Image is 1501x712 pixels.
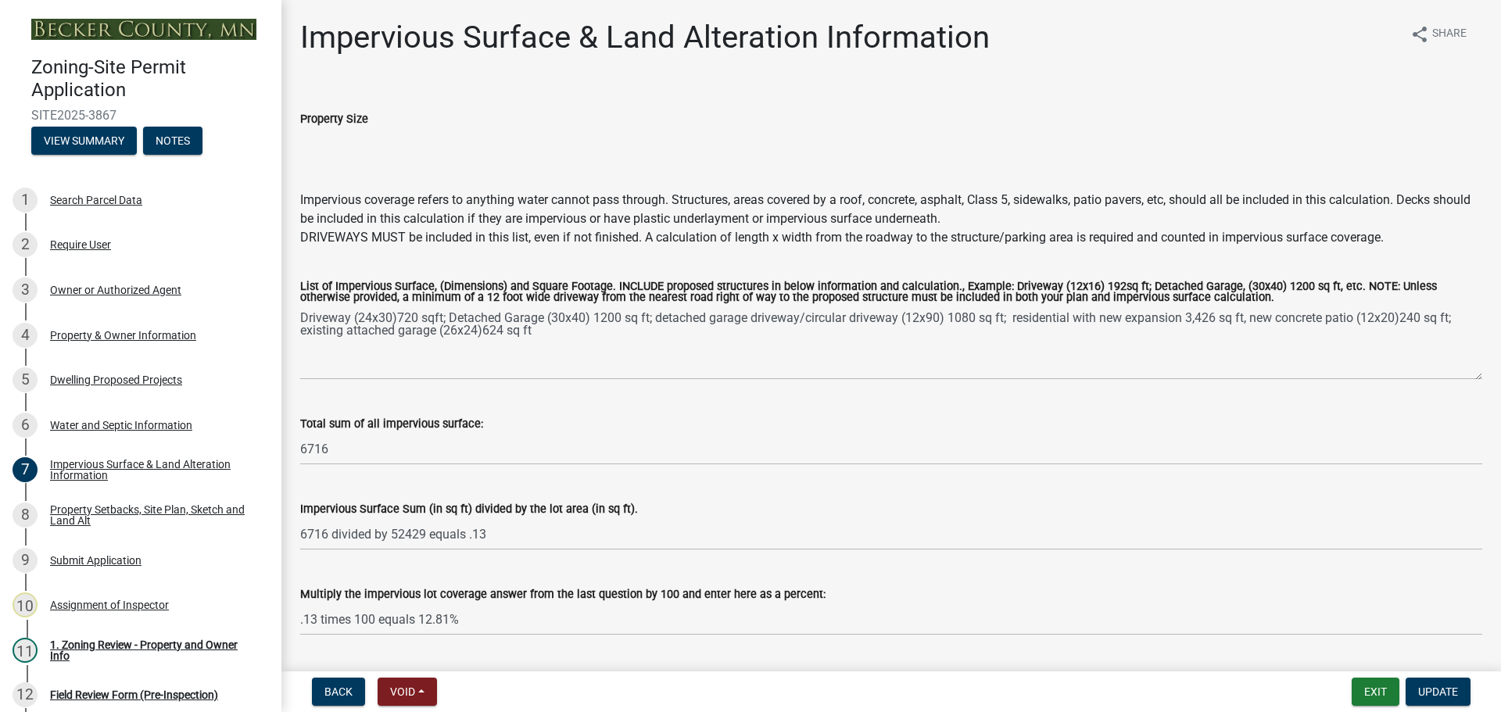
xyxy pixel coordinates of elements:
[1406,678,1471,706] button: Update
[50,284,181,295] div: Owner or Authorized Agent
[300,19,990,56] h1: Impervious Surface & Land Alteration Information
[50,599,169,610] div: Assignment of Inspector
[143,135,202,148] wm-modal-confirm: Notes
[13,503,38,528] div: 8
[300,114,368,125] label: Property Size
[31,56,269,102] h4: Zoning-Site Permit Application
[1432,25,1467,44] span: Share
[13,638,38,663] div: 11
[50,639,256,661] div: 1. Zoning Review - Property and Owner Info
[31,127,137,155] button: View Summary
[50,689,218,700] div: Field Review Form (Pre-Inspection)
[13,592,38,617] div: 10
[300,228,1482,247] div: DRIVEWAYS MUST be included in this list, even if not finished. A calculation of length x width fr...
[31,108,250,123] span: SITE2025-3867
[13,232,38,257] div: 2
[31,135,137,148] wm-modal-confirm: Summary
[1352,678,1399,706] button: Exit
[1398,19,1479,49] button: shareShare
[300,504,638,515] label: Impervious Surface Sum (in sq ft) divided by the lot area (in sq ft).
[13,188,38,213] div: 1
[300,419,483,430] label: Total sum of all impervious surface:
[13,367,38,392] div: 5
[50,195,142,206] div: Search Parcel Data
[50,374,182,385] div: Dwelling Proposed Projects
[300,191,1482,228] div: Impervious coverage refers to anything water cannot pass through. Structures, areas covered by a ...
[50,555,142,566] div: Submit Application
[13,413,38,438] div: 6
[378,678,437,706] button: Void
[50,504,256,526] div: Property Setbacks, Site Plan, Sketch and Land Alt
[300,589,826,600] label: Multiply the impervious lot coverage answer from the last question by 100 and enter here as a per...
[50,420,192,431] div: Water and Septic Information
[50,459,256,481] div: Impervious Surface & Land Alteration Information
[13,548,38,573] div: 9
[143,127,202,155] button: Notes
[312,678,365,706] button: Back
[1418,685,1458,698] span: Update
[1410,25,1429,44] i: share
[13,457,38,482] div: 7
[300,281,1482,304] label: List of Impervious Surface, (Dimensions) and Square Footage. INCLUDE proposed structures in below...
[31,19,256,40] img: Becker County, Minnesota
[13,682,38,707] div: 12
[324,685,353,698] span: Back
[390,685,415,698] span: Void
[50,330,196,341] div: Property & Owner Information
[50,239,111,250] div: Require User
[13,277,38,302] div: 3
[13,323,38,348] div: 4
